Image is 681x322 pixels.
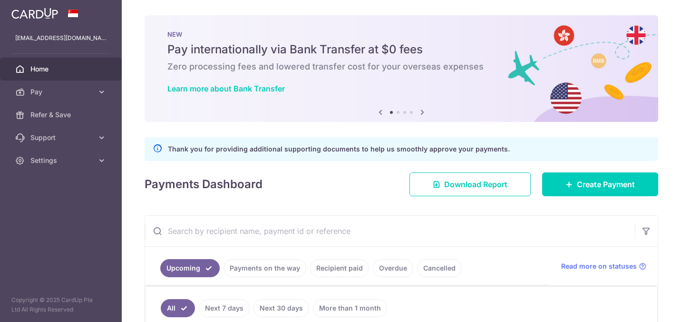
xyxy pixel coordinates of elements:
a: Create Payment [542,172,658,196]
a: Payments on the way [224,259,306,277]
h6: Zero processing fees and lowered transfer cost for your overseas expenses [167,61,635,72]
iframe: Opens a widget where you can find more information [620,293,671,317]
img: CardUp [11,8,58,19]
a: Upcoming [160,259,220,277]
input: Search by recipient name, payment id or reference [145,216,635,246]
span: Settings [30,156,93,165]
p: NEW [167,30,635,38]
p: [EMAIL_ADDRESS][DOMAIN_NAME] [15,33,107,43]
h5: Pay internationally via Bank Transfer at $0 fees [167,42,635,57]
a: Next 30 days [253,299,309,317]
a: Learn more about Bank Transfer [167,84,285,93]
a: More than 1 month [313,299,387,317]
span: Refer & Save [30,110,93,120]
a: Download Report [409,172,531,196]
span: Download Report [444,179,507,190]
a: Overdue [373,259,413,277]
span: Pay [30,87,93,97]
span: Home [30,64,93,74]
p: Thank you for providing additional supporting documents to help us smoothly approve your payments. [168,143,510,155]
a: Read more on statuses [561,262,646,271]
span: Create Payment [577,179,635,190]
a: All [161,299,195,317]
h4: Payments Dashboard [145,176,263,193]
img: Bank transfer banner [145,15,658,122]
a: Next 7 days [199,299,250,317]
a: Recipient paid [310,259,369,277]
span: Support [30,133,93,142]
a: Cancelled [417,259,462,277]
span: Read more on statuses [561,262,637,271]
